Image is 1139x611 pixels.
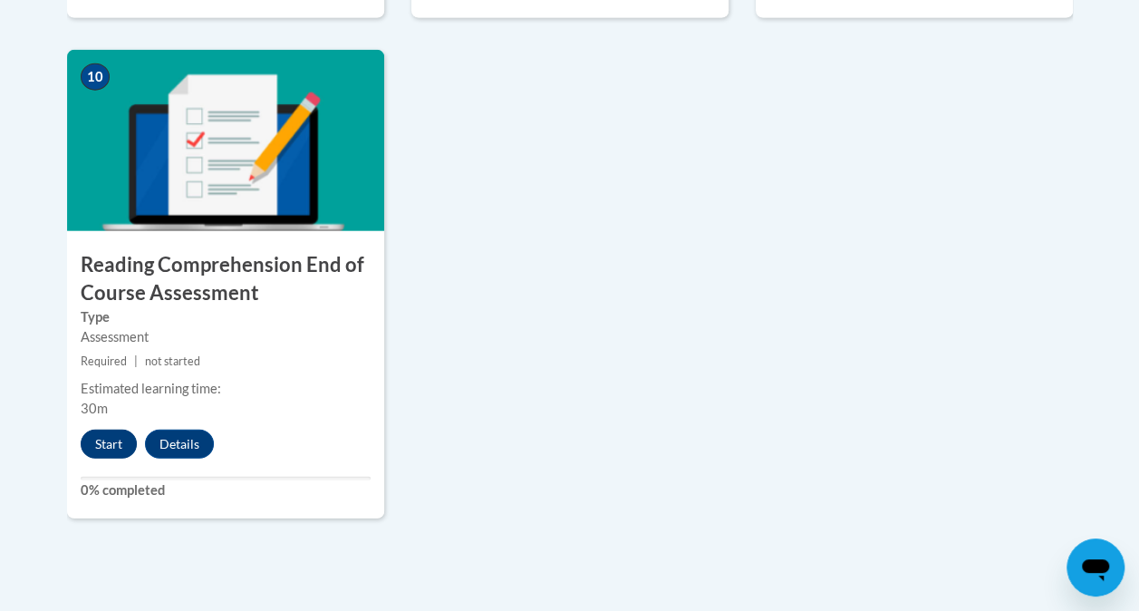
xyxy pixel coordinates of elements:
[81,354,127,368] span: Required
[67,251,384,307] h3: Reading Comprehension End of Course Assessment
[81,430,137,459] button: Start
[81,480,371,500] label: 0% completed
[81,327,371,347] div: Assessment
[145,354,200,368] span: not started
[145,430,214,459] button: Details
[81,63,110,91] span: 10
[81,401,108,416] span: 30m
[81,307,371,327] label: Type
[1067,538,1125,596] iframe: Button to launch messaging window
[67,50,384,231] img: Course Image
[134,354,138,368] span: |
[81,379,371,399] div: Estimated learning time:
